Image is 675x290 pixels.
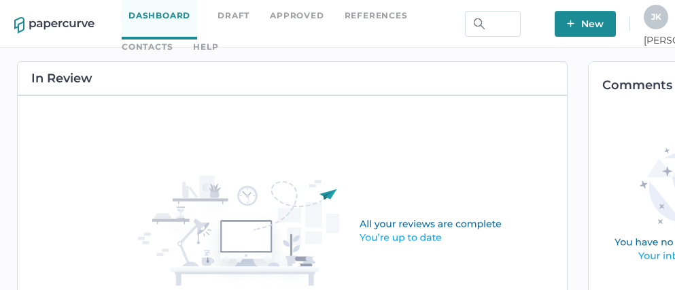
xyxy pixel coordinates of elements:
img: plus-white.e19ec114.svg [567,20,574,27]
img: papercurve-logo-colour.7244d18c.svg [14,17,94,33]
a: Draft [218,8,249,23]
a: References [345,8,408,23]
img: in-review-empty-state.d50be4a9.svg [138,176,583,289]
span: J K [651,12,661,22]
span: New [567,11,604,37]
h2: In Review [31,72,92,84]
img: search.bf03fe8b.svg [474,18,485,29]
div: help [193,39,218,54]
a: Contacts [122,39,173,54]
input: Search Workspace [465,11,521,37]
a: Approved [270,8,324,23]
button: New [555,11,616,37]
